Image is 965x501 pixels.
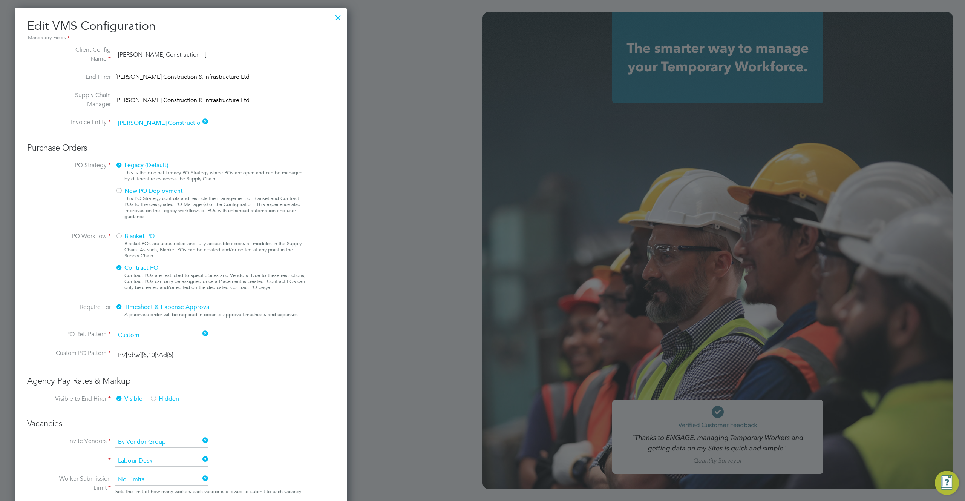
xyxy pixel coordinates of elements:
label: Supply Chain Manager [54,91,111,109]
span: Visible [115,395,142,403]
input: Search for... [115,118,208,129]
span: Contract PO [115,264,158,272]
label: End Hirer [54,72,111,81]
label: PO Workflow [54,232,111,294]
div: Mandatory Fields [27,34,335,42]
input: Search for... [115,455,208,467]
span: New PO Deployment [115,187,183,195]
div: Blanket POs are unrestricted and fully accessible across all modules in the Supply Chain. As such... [124,241,308,259]
label: Visible to End Hirer [54,394,111,403]
span: Legacy (Default) [115,161,168,169]
label: PO Strategy [54,161,111,223]
div: A purchase order will be required in order to approve timesheets and expenses. [124,312,308,318]
div: This PO Strategy controls and restricts the management of Blanket and Contract POs to the designa... [124,195,308,220]
label: Require For [54,303,111,321]
input: Select one [115,436,208,448]
label: Custom PO Pattern [54,349,111,361]
span: [PERSON_NAME] Construction & Infrastructure Ltd [115,96,250,105]
input: Select one [115,330,208,341]
span: [PERSON_NAME] Construction & Infrastructure Ltd [115,72,250,83]
label: Invoice Entity [54,118,111,128]
h3: Vacancies [27,418,335,429]
div: Sets the limit of how many workers each vendor is allowed to submit to each vacancy. [115,487,302,496]
div: This is the original Legacy PO Strategy where POs are open and can be managed by different roles ... [124,170,308,182]
input: Search for... [115,474,208,486]
label: PO Ref. Pattern [54,330,111,340]
span: Hidden [150,395,179,403]
h3: Agency Pay Rates & Markup [27,376,335,387]
button: Engage Resource Center [935,471,959,495]
label: Client Config Name [54,45,111,63]
h3: Purchase Orders [27,143,335,154]
span: Timesheet & Expense Approval [115,303,211,311]
label: Invite Vendors [54,436,111,446]
span: Blanket PO [115,232,155,240]
div: Contract POs are restricted to specific Sites and Vendors. Due to these restrictions, Contract PO... [124,272,308,290]
h2: Edit VMS Configuration [27,18,335,42]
